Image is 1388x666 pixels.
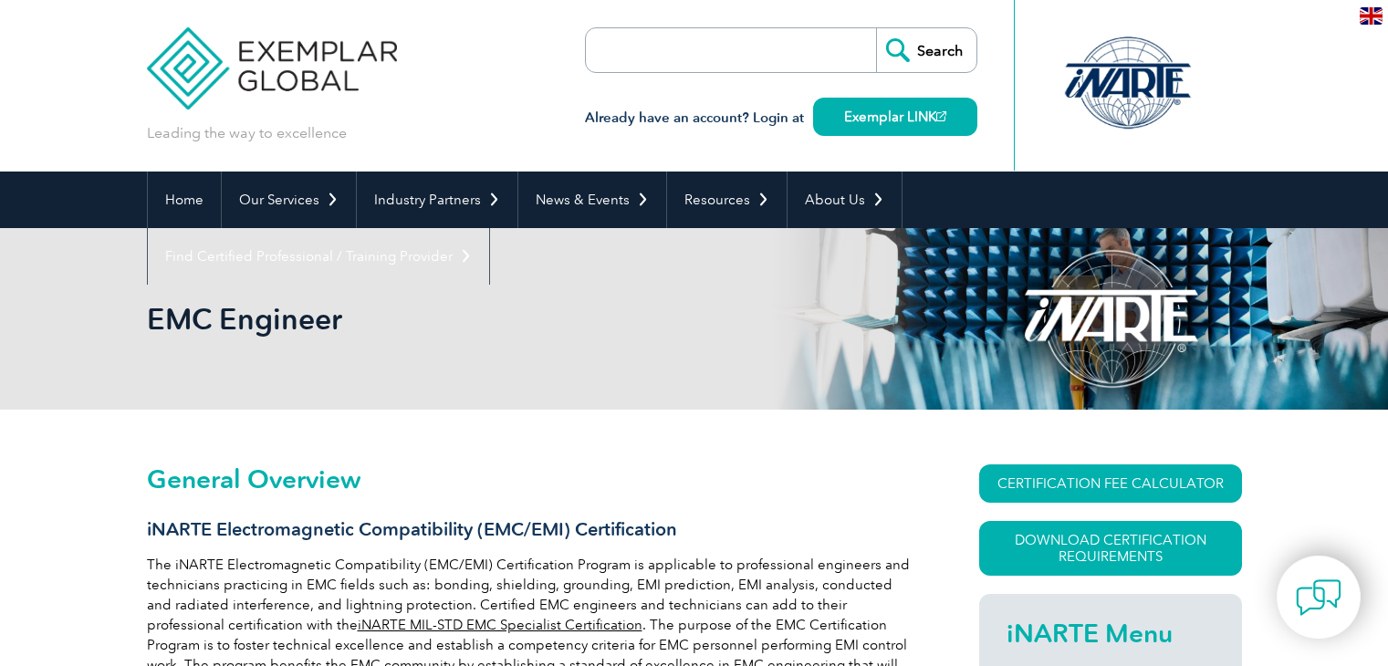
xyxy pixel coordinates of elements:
[1007,619,1215,648] h2: iNARTE Menu
[148,172,221,228] a: Home
[222,172,356,228] a: Our Services
[147,301,848,337] h1: EMC Engineer
[979,464,1242,503] a: CERTIFICATION FEE CALCULATOR
[667,172,787,228] a: Resources
[148,228,489,285] a: Find Certified Professional / Training Provider
[813,98,977,136] a: Exemplar LINK
[147,518,913,541] h3: iNARTE Electromagnetic Compatibility (EMC/EMI) Certification
[358,617,642,633] a: iNARTE MIL-STD EMC Specialist Certification
[1360,7,1383,25] img: en
[357,172,517,228] a: Industry Partners
[518,172,666,228] a: News & Events
[1296,575,1341,620] img: contact-chat.png
[585,107,977,130] h3: Already have an account? Login at
[147,123,347,143] p: Leading the way to excellence
[147,464,913,494] h2: General Overview
[788,172,902,228] a: About Us
[876,28,976,72] input: Search
[979,521,1242,576] a: Download Certification Requirements
[936,111,946,121] img: open_square.png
